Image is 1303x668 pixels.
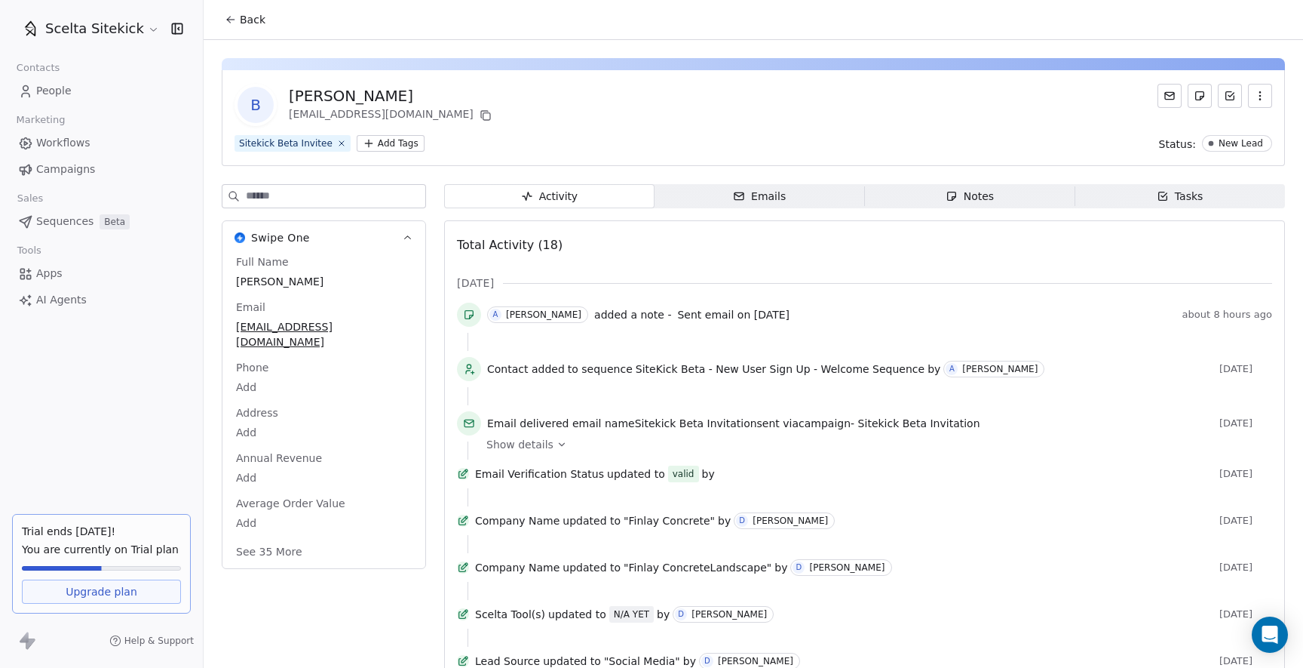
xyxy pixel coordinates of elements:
div: Trial ends [DATE]! [22,524,181,539]
span: Email delivered [487,417,569,429]
span: added a note - [594,307,671,322]
span: Apps [36,266,63,282]
div: [PERSON_NAME] [289,85,495,106]
a: AI Agents [12,288,191,312]
span: Add [236,470,412,485]
span: Full Name [233,254,292,269]
span: [DATE] [1219,515,1272,527]
span: Scelta Tool(s) [475,607,545,622]
span: AI Agents [36,292,87,308]
div: Sitekick Beta Invitee [239,137,333,150]
span: [DATE] [1219,562,1272,574]
span: email name sent via campaign - [487,416,980,431]
span: [EMAIL_ADDRESS][DOMAIN_NAME] [236,319,412,349]
div: N/A YET [614,607,649,622]
span: Contact added [487,362,565,377]
span: [DATE] [1219,468,1272,480]
span: Total Activity (18) [457,238,563,252]
a: Sent email on [DATE] [677,306,789,324]
div: A [493,309,498,321]
div: Notes [946,189,994,205]
div: A [949,363,955,375]
span: Sent email on [DATE] [677,309,789,321]
span: updated to [607,466,665,482]
div: D [704,655,710,667]
div: [PERSON_NAME] [718,656,793,666]
div: Open Intercom Messenger [1252,617,1288,653]
span: Show details [486,437,553,452]
div: [EMAIL_ADDRESS][DOMAIN_NAME] [289,106,495,125]
div: New Lead [1219,138,1263,149]
div: D [678,608,684,620]
div: [PERSON_NAME] [691,609,767,620]
span: [DATE] [1219,608,1272,620]
a: People [12,78,191,103]
div: D [739,515,745,527]
a: Workflows [12,131,191,155]
a: Show details [486,437,1262,452]
span: SiteKick Beta - New User Sign Up - Welcome Sequence [636,362,924,377]
span: Add [236,380,412,395]
span: "Finlay Concrete" [624,513,715,528]
div: valid [673,466,694,482]
span: Beta [100,214,130,229]
div: [PERSON_NAME] [506,309,581,320]
span: Contacts [10,57,66,79]
a: SequencesBeta [12,209,191,234]
div: [PERSON_NAME] [753,516,828,526]
span: updated to [563,560,621,575]
button: Swipe OneSwipe One [222,221,425,254]
span: Campaigns [36,162,95,177]
span: by [657,607,670,622]
button: Back [216,6,274,33]
span: updated to [563,513,621,528]
span: [DATE] [1219,363,1272,375]
span: Add [236,425,412,440]
span: updated to [548,607,606,622]
img: Swipe One [235,232,245,243]
button: Scelta Sitekick [18,16,161,42]
span: Sequences [36,214,94,229]
span: Back [240,12,265,27]
span: Workflows [36,135,90,151]
span: Tools [11,239,48,262]
span: [DATE] [1219,417,1272,429]
span: People [36,83,72,99]
span: Sales [11,187,50,210]
span: by [927,362,940,377]
span: by [774,560,787,575]
span: [DATE] [1219,655,1272,667]
span: Average Order Value [233,496,348,511]
span: Annual Revenue [233,451,325,466]
div: D [796,562,802,574]
a: Help & Support [109,635,194,647]
div: Emails [733,189,786,205]
span: Add [236,516,412,531]
div: Tasks [1157,189,1203,205]
span: to sequence [568,362,633,377]
span: Address [233,405,281,420]
span: Company Name [475,560,560,575]
div: [PERSON_NAME] [962,364,1038,374]
span: B [238,87,274,123]
a: Apps [12,261,191,286]
span: Email Verification Status [475,466,604,482]
span: about 8 hours ago [1182,309,1272,321]
span: Swipe One [251,230,310,245]
span: Help & Support [124,635,194,647]
div: [PERSON_NAME] [809,562,885,573]
img: SCELTA%20ICON%20for%20Welcome%20Screen%20(1).png [21,20,39,38]
span: Email [233,300,268,315]
span: Company Name [475,513,560,528]
span: Sitekick Beta Invitation [858,417,980,429]
span: Sitekick Beta Invitation [635,417,757,429]
span: Status: [1159,137,1196,152]
span: "Finlay ConcreteLandscape" [624,560,771,575]
span: by [718,513,731,528]
span: Marketing [10,109,72,131]
button: Add Tags [357,135,425,152]
span: Phone [233,360,271,375]
a: Campaigns [12,157,191,182]
span: You are currently on Trial plan [22,542,181,557]
div: Swipe OneSwipe One [222,254,425,568]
